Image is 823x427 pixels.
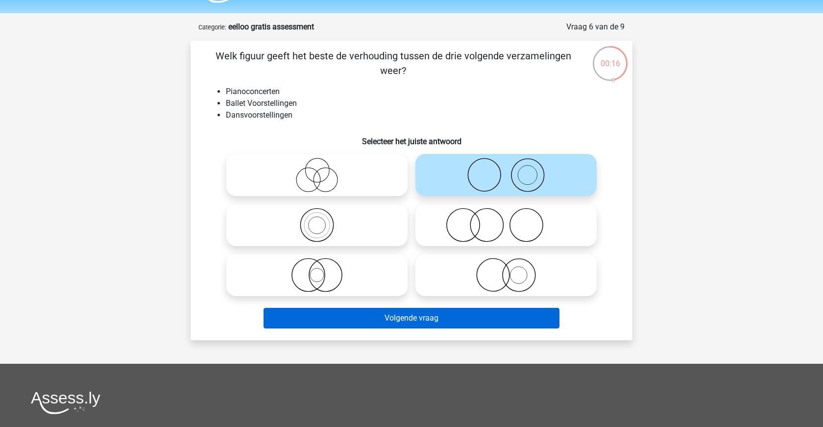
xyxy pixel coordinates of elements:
strong: eelloo gratis assessment [228,22,314,31]
li: Ballet Voorstellingen [226,98,617,109]
button: Volgende vraag [264,308,560,328]
div: Vraag 6 van de 9 [566,21,625,33]
li: Dansvoorstellingen [226,109,617,121]
img: Assessly logo [31,391,100,414]
p: Welk figuur geeft het beste de verhouding tussen de drie volgende verzamelingen weer? [206,49,580,78]
h6: Selecteer het juiste antwoord [206,129,617,146]
li: Pianoconcerten [226,86,617,98]
small: Categorie: [198,24,226,31]
div: 00:16 [592,45,629,70]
